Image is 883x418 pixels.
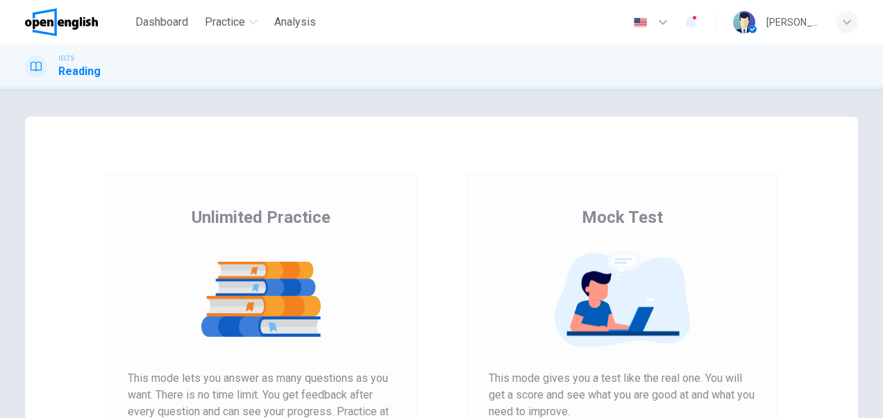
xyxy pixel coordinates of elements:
h1: Reading [58,63,101,80]
a: OpenEnglish logo [25,8,130,36]
img: Profile picture [733,11,755,33]
div: [PERSON_NAME] [766,14,819,31]
button: Dashboard [130,10,194,35]
span: Practice [205,14,245,31]
span: Analysis [274,14,316,31]
span: Dashboard [135,14,188,31]
img: en [632,17,649,28]
button: Practice [199,10,263,35]
img: OpenEnglish logo [25,8,98,36]
span: Unlimited Practice [192,206,330,228]
span: IELTS [58,53,74,63]
span: Mock Test [582,206,663,228]
button: Analysis [269,10,321,35]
